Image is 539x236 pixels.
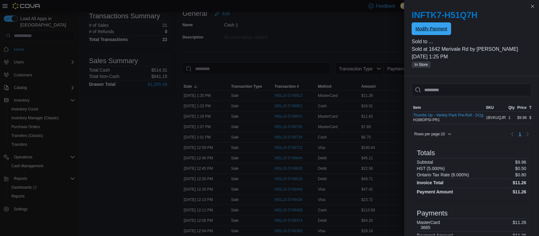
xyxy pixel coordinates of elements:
[508,105,515,110] span: Qty
[486,105,494,110] span: SKU
[417,209,448,217] h3: Payments
[417,149,435,157] h3: Totals
[524,130,531,138] button: Next page
[516,129,524,139] button: Page 1 of 1
[515,166,526,171] p: $0.50
[513,180,526,185] h4: $11.26
[412,53,531,61] p: [DATE] 1:25 PM
[485,104,507,111] button: SKU
[417,220,440,225] h6: MasterCard
[413,113,483,117] button: Thumbs Up - Variety Pack Pre-Roll - 2x1g
[509,129,531,139] nav: Pagination for table: MemoryTable from EuiInMemoryTable
[515,172,526,177] p: $0.80
[412,62,431,68] span: In Store
[516,114,528,121] div: $9.96
[413,113,483,122] div: H188OPSI-PR1
[516,129,524,139] ul: Pagination for table: MemoryTable from EuiInMemoryTable
[507,104,516,111] button: Qty
[417,180,444,185] h4: Invoice Total
[513,220,526,230] p: $11.26
[519,131,521,137] span: 1
[509,130,516,138] button: Previous page
[412,84,531,96] input: This is a search bar. As you type, the results lower in the page will automatically filter.
[412,22,451,35] button: Modify Payment
[507,114,516,121] div: 1
[414,132,445,137] span: Rows per page : 10
[417,189,453,194] h4: Payment Amount
[421,225,440,230] h6: 3665
[529,105,538,110] span: Total
[415,62,428,68] span: In Store
[486,115,506,120] span: 1BVKUQJR
[515,160,526,165] p: $9.96
[412,10,531,20] h2: INFTK7-H51Q7H
[412,45,531,53] p: Sold at 1642 Merivale Rd by [PERSON_NAME]
[413,105,421,110] span: Item
[412,104,485,111] button: Item
[412,38,531,45] p: Sold to ...
[416,26,447,32] span: Modify Payment
[513,189,526,194] h4: $11.26
[417,166,445,171] h6: HST (5.000%)
[529,3,536,10] button: Close this dialog
[417,172,469,177] h6: Ontario Tax Rate (8.000%)
[412,130,454,138] button: Rows per page:10
[516,104,528,111] button: Price
[417,160,433,165] h6: Subtotal
[517,105,526,110] span: Price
